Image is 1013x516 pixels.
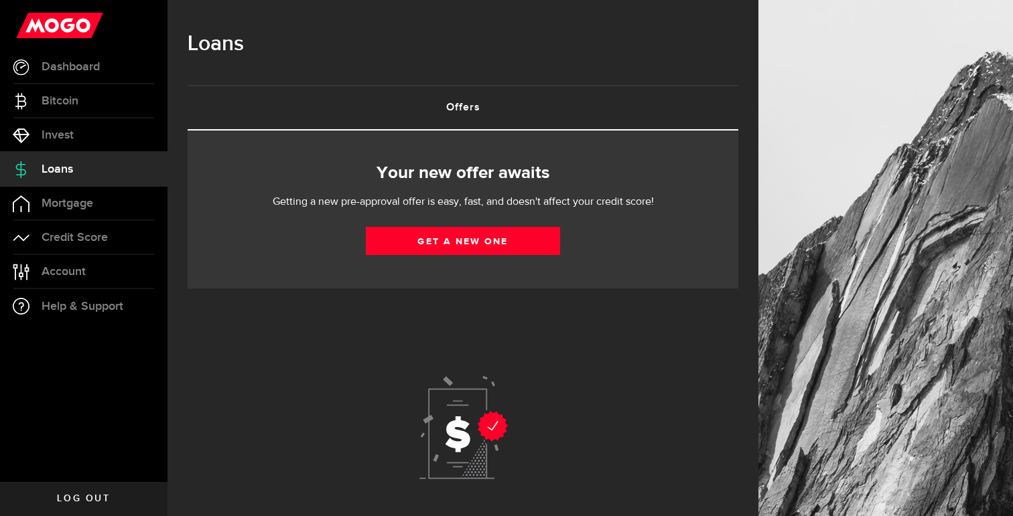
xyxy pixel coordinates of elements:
h1: Loans [188,27,738,62]
span: Dashboard [42,61,100,73]
ul: Tabs Navigation [188,85,738,131]
span: Bitcoin [42,95,78,107]
span: Credit Score [42,232,108,244]
span: Account [42,266,86,278]
iframe: LiveChat chat widget [957,460,1013,516]
span: Help & Support [42,300,123,313]
span: Mortgage [42,197,93,209]
p: Getting a new pre-approval offer is easy, fast, and doesn't affect your credit score! [232,194,694,210]
a: Get a new one [366,227,560,255]
a: Offers [188,86,738,129]
span: Invest [42,129,74,141]
span: Log out [57,494,110,503]
span: Loans [42,163,73,175]
h2: Your new offer awaits [208,159,718,187]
